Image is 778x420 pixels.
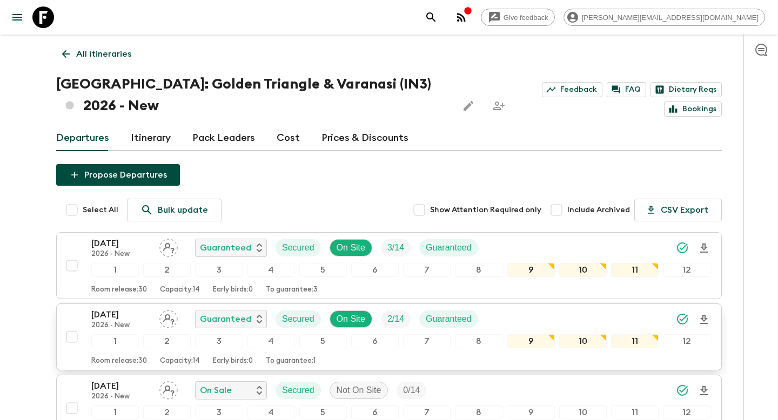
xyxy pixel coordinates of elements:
[420,6,442,28] button: search adventures
[426,313,472,326] p: Guaranteed
[426,241,472,254] p: Guaranteed
[91,392,151,401] p: 2026 - New
[676,241,689,254] svg: Synced Successfully
[213,286,253,294] p: Early birds: 0
[159,313,178,322] span: Assign pack leader
[676,384,689,397] svg: Synced Successfully
[455,334,502,348] div: 8
[247,405,295,419] div: 4
[200,384,232,397] p: On Sale
[56,164,180,186] button: Propose Departures
[282,384,314,397] p: Secured
[143,405,191,419] div: 2
[91,286,147,294] p: Room release: 30
[158,204,208,216] p: Bulk update
[337,384,381,397] p: Not On Site
[507,405,554,419] div: 9
[276,310,321,328] div: Secured
[195,263,243,277] div: 3
[159,384,178,393] span: Assign pack leader
[56,125,109,151] a: Departures
[634,199,722,221] button: CSV Export
[403,405,451,419] div: 7
[576,13,764,22] span: [PERSON_NAME][EMAIL_ADDRESS][DOMAIN_NAME]
[91,321,151,330] p: 2026 - New
[564,9,765,26] div: [PERSON_NAME][EMAIL_ADDRESS][DOMAIN_NAME]
[351,334,399,348] div: 6
[321,125,408,151] a: Prices & Discounts
[559,334,607,348] div: 10
[403,263,451,277] div: 7
[607,82,646,97] a: FAQ
[559,405,607,419] div: 10
[663,405,710,419] div: 12
[387,241,404,254] p: 3 / 14
[663,334,710,348] div: 12
[697,313,710,326] svg: Download Onboarding
[455,405,502,419] div: 8
[266,286,318,294] p: To guarantee: 3
[676,313,689,326] svg: Synced Successfully
[247,334,295,348] div: 4
[91,250,151,259] p: 2026 - New
[91,380,151,392] p: [DATE]
[195,334,243,348] div: 3
[664,101,722,117] a: Bookings
[337,313,365,326] p: On Site
[56,43,137,65] a: All itineraries
[91,357,147,365] p: Room release: 30
[127,199,222,221] a: Bulk update
[507,263,554,277] div: 9
[266,357,316,365] p: To guarantee: 1
[299,405,347,419] div: 5
[56,303,722,370] button: [DATE]2026 - NewAssign pack leaderGuaranteedSecuredOn SiteTrip FillGuaranteed123456789101112Room ...
[488,95,509,117] span: Share this itinerary
[299,263,347,277] div: 5
[455,263,502,277] div: 8
[91,334,139,348] div: 1
[697,384,710,397] svg: Download Onboarding
[56,73,449,117] h1: [GEOGRAPHIC_DATA]: Golden Triangle & Varanasi (IN3) 2026 - New
[143,334,191,348] div: 2
[91,405,139,419] div: 1
[299,334,347,348] div: 5
[276,239,321,256] div: Secured
[143,263,191,277] div: 2
[507,334,554,348] div: 9
[195,405,243,419] div: 3
[76,48,131,60] p: All itineraries
[276,382,321,399] div: Secured
[697,242,710,255] svg: Download Onboarding
[160,286,200,294] p: Capacity: 14
[330,382,388,399] div: Not On Site
[387,313,404,326] p: 2 / 14
[542,82,602,97] a: Feedback
[611,334,659,348] div: 11
[277,125,300,151] a: Cost
[381,239,411,256] div: Trip Fill
[567,205,630,215] span: Include Archived
[559,263,607,277] div: 10
[430,205,541,215] span: Show Attention Required only
[192,125,255,151] a: Pack Leaders
[330,310,372,328] div: On Site
[403,334,451,348] div: 7
[213,357,253,365] p: Early birds: 0
[650,82,722,97] a: Dietary Reqs
[200,313,251,326] p: Guaranteed
[282,313,314,326] p: Secured
[160,357,200,365] p: Capacity: 14
[91,237,151,250] p: [DATE]
[131,125,171,151] a: Itinerary
[663,263,710,277] div: 12
[330,239,372,256] div: On Site
[200,241,251,254] p: Guaranteed
[282,241,314,254] p: Secured
[458,95,479,117] button: Edit this itinerary
[481,9,555,26] a: Give feedback
[611,263,659,277] div: 11
[403,384,420,397] p: 0 / 14
[83,205,118,215] span: Select All
[6,6,28,28] button: menu
[337,241,365,254] p: On Site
